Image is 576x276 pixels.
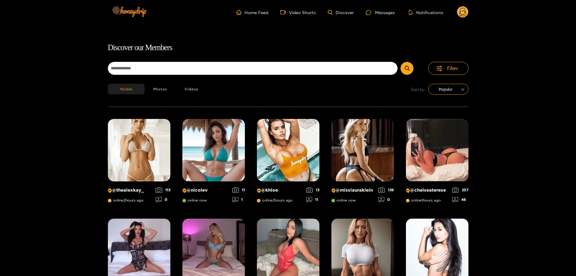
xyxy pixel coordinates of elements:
div: 48 [452,197,468,202]
a: Creator Profile Image: nicolev@nicolevonline now111 [182,119,245,207]
h1: Discover our Members [108,41,468,54]
a: Creator Profile Image: khloe@khloeonline2hours ago1311 [257,119,319,207]
button: Models [108,84,145,94]
div: 1 [232,197,245,202]
img: Creator Profile Image: khloe [257,119,319,181]
a: Home Feed [236,10,268,15]
a: Creator Profile Image: thealexkay_@thealexkay_online2hours ago1130 [108,119,170,207]
span: Popular [433,85,464,94]
span: Filter [447,65,459,72]
span: online now [331,198,356,202]
div: 113 [156,187,170,193]
div: 257 [452,187,468,193]
span: video-camera [280,10,289,15]
div: 0 [156,197,170,202]
button: Photos [145,84,176,94]
div: 13 [306,187,319,193]
img: Creator Profile Image: nicolev [182,119,245,181]
div: 136 [378,187,394,193]
button: Submit Search [401,62,413,75]
span: online 1 hours ago [406,198,441,202]
span: Sort by: [411,86,426,93]
div: 0 [378,197,394,202]
p: @ nicolev [182,187,229,193]
button: Notifications [407,9,445,15]
img: Creator Profile Image: misslauraklein [331,119,394,181]
span: online 2 hours ago [257,198,293,202]
p: @ thealexkay_ [108,187,153,193]
div: 11 [232,187,245,193]
button: Videos [176,84,207,94]
div: sort [428,84,468,95]
p: @ khloe [257,187,303,193]
p: @ misslauraklein [331,187,375,193]
a: Creator Profile Image: chelseaterese@chelseatereseonline1hours ago25748 [406,119,468,207]
span: online now [182,198,207,202]
a: Video Shorts [280,10,316,15]
div: Messages [366,9,395,16]
p: @ chelseaterese [406,187,449,193]
img: Creator Profile Image: chelseaterese [406,119,468,181]
span: home [236,10,245,15]
img: Creator Profile Image: thealexkay_ [108,119,170,181]
span: online 2 hours ago [108,198,144,202]
a: Discover [328,10,354,15]
a: Creator Profile Image: misslauraklein@misslaurakleinonline now1360 [331,119,394,207]
div: 11 [306,197,319,202]
button: Filter [428,62,468,75]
